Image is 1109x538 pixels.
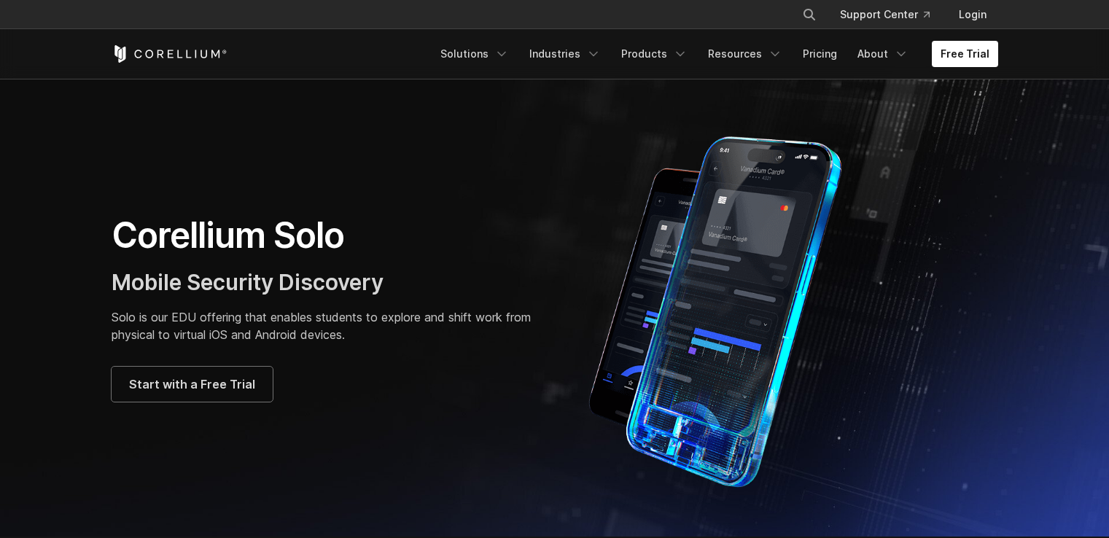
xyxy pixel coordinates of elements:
a: Free Trial [932,41,998,67]
h1: Corellium Solo [112,214,540,257]
a: Start with a Free Trial [112,367,273,402]
span: Start with a Free Trial [129,375,255,393]
a: Resources [699,41,791,67]
a: About [849,41,917,67]
a: Support Center [828,1,941,28]
button: Search [796,1,822,28]
a: Pricing [794,41,846,67]
a: Corellium Home [112,45,227,63]
span: Mobile Security Discovery [112,269,384,295]
a: Industries [521,41,610,67]
img: Corellium Solo for mobile app security solutions [569,125,883,490]
a: Login [947,1,998,28]
p: Solo is our EDU offering that enables students to explore and shift work from physical to virtual... [112,308,540,343]
div: Navigation Menu [785,1,998,28]
a: Products [612,41,696,67]
a: Solutions [432,41,518,67]
div: Navigation Menu [432,41,998,67]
